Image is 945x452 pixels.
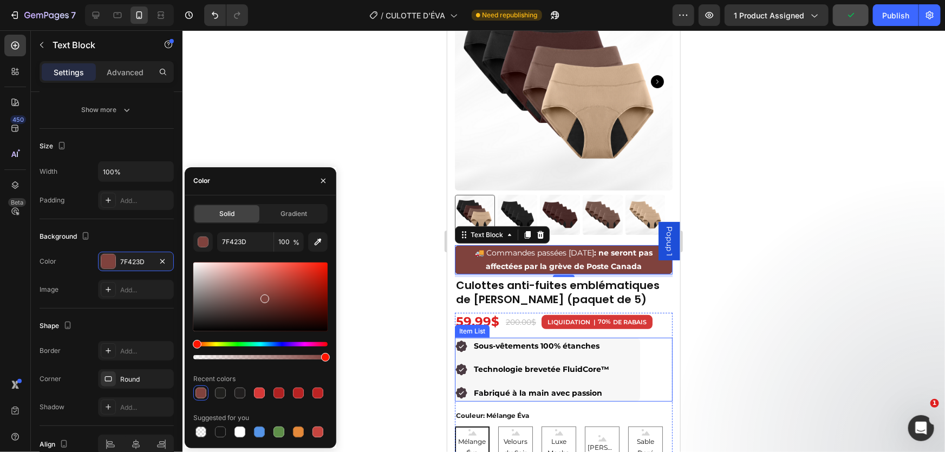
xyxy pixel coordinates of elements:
[120,346,171,356] div: Add...
[204,4,248,26] div: Undo/Redo
[873,4,918,26] button: Publish
[10,115,26,124] div: 450
[138,411,172,423] span: [PERSON_NAME]
[734,10,804,21] span: 1 product assigned
[725,4,829,26] button: 1 product assigned
[40,374,61,384] div: Corner
[95,405,128,429] span: Luxe Mocha
[40,195,64,205] div: Padding
[181,405,215,429] span: Sable Doré
[54,67,84,78] p: Settings
[193,413,249,423] div: Suggested for you
[217,232,273,252] input: Eg: FFFFFF
[386,10,446,21] span: CULOTTE D'ÉVA
[40,167,57,176] div: Width
[40,319,74,333] div: Shape
[193,176,210,186] div: Color
[71,9,76,22] p: 7
[40,230,92,244] div: Background
[40,285,58,294] div: Image
[40,346,61,356] div: Border
[107,67,144,78] p: Advanced
[40,139,68,154] div: Size
[40,402,64,412] div: Shadow
[293,238,299,247] span: %
[381,10,384,21] span: /
[53,38,145,51] p: Text Block
[281,209,307,219] span: Gradient
[40,100,174,120] button: Show more
[9,405,41,429] span: Mélange Éva
[120,285,171,295] div: Add...
[120,403,171,412] div: Add...
[51,405,85,429] span: Velours du Soir
[882,10,909,21] div: Publish
[40,257,56,266] div: Color
[193,342,328,346] div: Hue
[447,30,680,452] iframe: Design area
[4,4,81,26] button: 7
[219,209,234,219] span: Solid
[483,10,538,20] span: Need republishing
[82,104,132,115] div: Show more
[99,162,173,181] input: Auto
[8,198,26,207] div: Beta
[120,196,171,206] div: Add...
[930,399,939,408] span: 1
[120,257,152,267] div: 7F423D
[193,374,236,384] div: Recent colors
[908,415,934,441] iframe: Intercom live chat
[40,437,70,452] div: Align
[120,375,171,384] div: Round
